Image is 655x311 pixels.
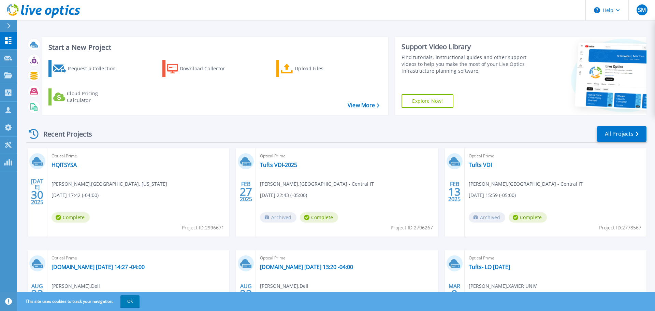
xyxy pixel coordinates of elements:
[638,7,646,13] span: SM
[19,295,140,308] span: This site uses cookies to track your navigation.
[260,254,434,262] span: Optical Prime
[402,54,530,74] div: Find tutorials, instructional guides and other support videos to help you make the most of your L...
[295,62,349,75] div: Upload Files
[180,62,234,75] div: Download Collector
[26,126,101,142] div: Recent Projects
[509,212,547,223] span: Complete
[67,90,121,104] div: Cloud Pricing Calculator
[31,291,43,297] span: 23
[68,62,122,75] div: Request a Collection
[391,224,433,231] span: Project ID: 2796267
[31,179,44,204] div: [DATE] 2025
[31,281,44,306] div: AUG 2023
[469,161,492,168] a: Tufts VDI
[240,189,252,195] span: 27
[52,192,99,199] span: [DATE] 17:42 (-04:00)
[52,254,225,262] span: Optical Prime
[162,60,238,77] a: Download Collector
[182,224,224,231] span: Project ID: 2996671
[31,192,43,198] span: 30
[260,192,307,199] span: [DATE] 22:43 (-05:00)
[469,192,516,199] span: [DATE] 15:59 (-05:00)
[120,295,140,308] button: OK
[469,254,642,262] span: Optical Prime
[52,264,145,270] a: [DOMAIN_NAME] [DATE] 14:27 -04:00
[240,291,252,297] span: 23
[469,264,510,270] a: Tufts- LO [DATE]
[469,180,583,188] span: [PERSON_NAME] , [GEOGRAPHIC_DATA] - Central IT
[52,152,225,160] span: Optical Prime
[402,42,530,51] div: Support Video Library
[469,212,505,223] span: Archived
[239,281,252,306] div: AUG 2023
[52,180,167,188] span: [PERSON_NAME] , [GEOGRAPHIC_DATA], [US_STATE]
[52,282,100,290] span: [PERSON_NAME] , Dell
[599,224,641,231] span: Project ID: 2778567
[52,212,90,223] span: Complete
[402,94,453,108] a: Explore Now!
[239,179,252,204] div: FEB 2025
[260,212,296,223] span: Archived
[469,152,642,160] span: Optical Prime
[348,102,379,109] a: View More
[469,282,537,290] span: [PERSON_NAME] , XAVIER UNIV
[260,180,374,188] span: [PERSON_NAME] , [GEOGRAPHIC_DATA] - Central IT
[451,291,457,297] span: 9
[597,126,646,142] a: All Projects
[48,44,379,51] h3: Start a New Project
[52,161,77,168] a: HQITSYSA
[448,179,461,204] div: FEB 2025
[448,189,461,195] span: 13
[300,212,338,223] span: Complete
[260,152,434,160] span: Optical Prime
[260,264,353,270] a: [DOMAIN_NAME] [DATE] 13:20 -04:00
[48,60,125,77] a: Request a Collection
[260,161,297,168] a: Tufts VDI-2025
[448,281,461,306] div: MAR 2023
[48,88,125,105] a: Cloud Pricing Calculator
[260,282,308,290] span: [PERSON_NAME] , Dell
[276,60,352,77] a: Upload Files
